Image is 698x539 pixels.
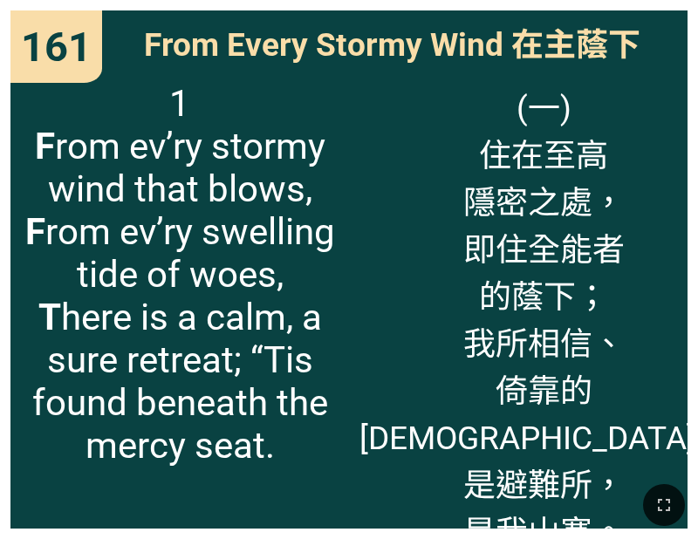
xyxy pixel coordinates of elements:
[35,125,55,167] b: F
[21,82,338,467] span: 1 rom ev’ry stormy wind that blows, rom ev’ry swelling tide of woes, here is a calm, a sure retre...
[38,296,61,338] b: T
[21,23,92,71] span: 161
[25,210,45,253] b: F
[144,18,640,65] span: From Every Stormy Wind 在主蔭下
